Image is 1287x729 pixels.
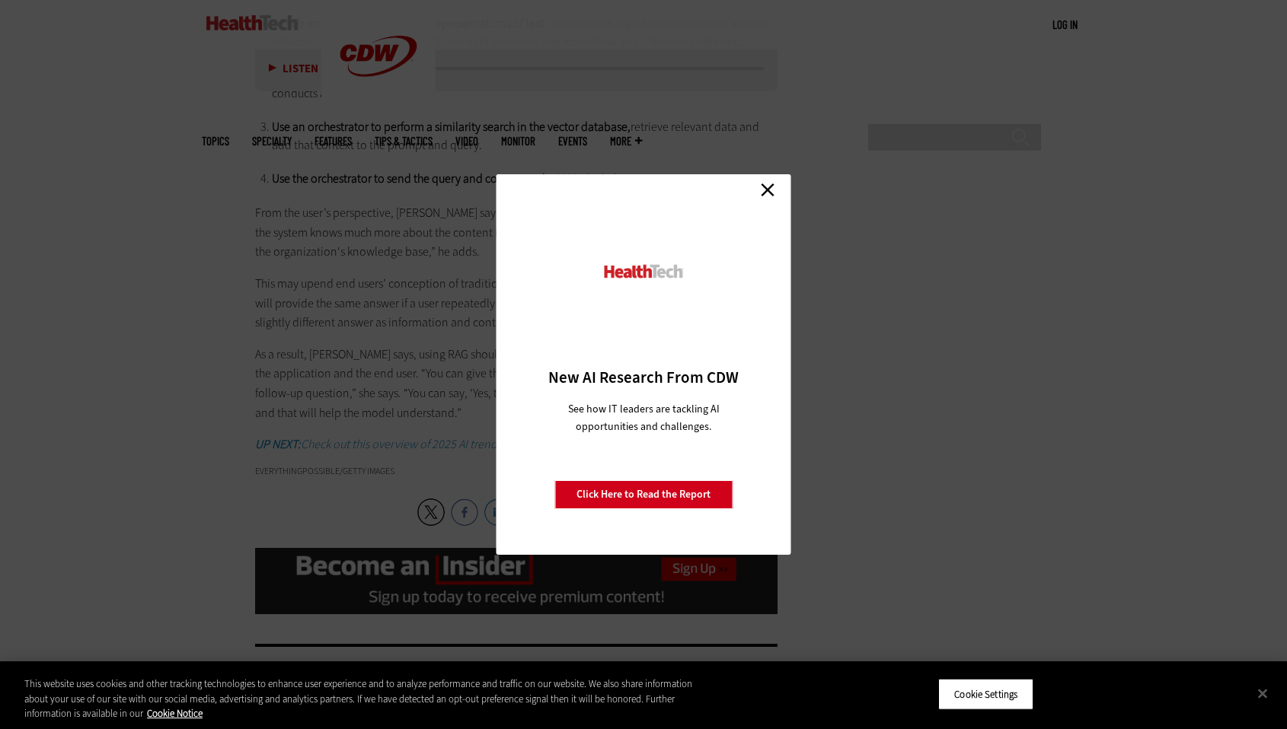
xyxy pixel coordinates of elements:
p: See how IT leaders are tackling AI opportunities and challenges. [550,400,738,435]
a: Close [756,178,779,201]
button: Cookie Settings [938,678,1033,710]
button: Close [1246,676,1279,710]
div: This website uses cookies and other tracking technologies to enhance user experience and to analy... [24,676,708,721]
a: More information about your privacy [147,707,203,720]
h3: New AI Research From CDW [523,367,765,388]
a: Click Here to Read the Report [554,480,733,509]
img: HealthTech_0.png [602,263,685,279]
